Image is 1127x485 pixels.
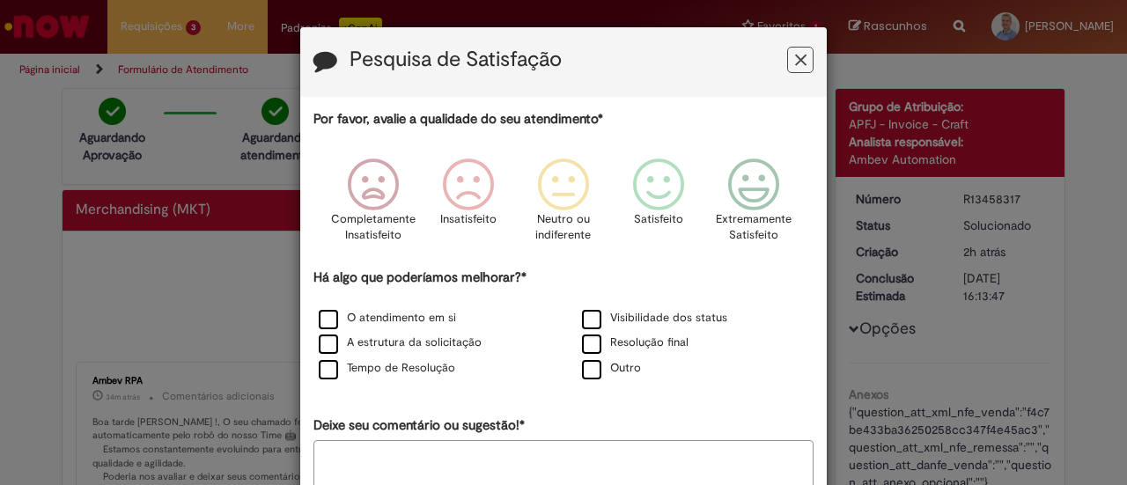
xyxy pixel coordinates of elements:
p: Completamente Insatisfeito [331,211,416,244]
label: Resolução final [582,334,689,351]
label: A estrutura da solicitação [319,334,482,351]
label: Visibilidade dos status [582,310,727,327]
label: Pesquisa de Satisfação [350,48,562,71]
div: Insatisfeito [424,145,513,266]
div: Extremamente Satisfeito [709,145,799,266]
p: Extremamente Satisfeito [716,211,792,244]
p: Insatisfeito [440,211,497,228]
label: Tempo de Resolução [319,360,455,377]
div: Completamente Insatisfeito [328,145,417,266]
label: O atendimento em si [319,310,456,327]
p: Neutro ou indiferente [532,211,595,244]
div: Neutro ou indiferente [519,145,608,266]
label: Outro [582,360,641,377]
div: Há algo que poderíamos melhorar?* [313,268,814,382]
div: Satisfeito [614,145,703,266]
label: Por favor, avalie a qualidade do seu atendimento* [313,110,603,129]
label: Deixe seu comentário ou sugestão!* [313,416,525,435]
p: Satisfeito [634,211,683,228]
